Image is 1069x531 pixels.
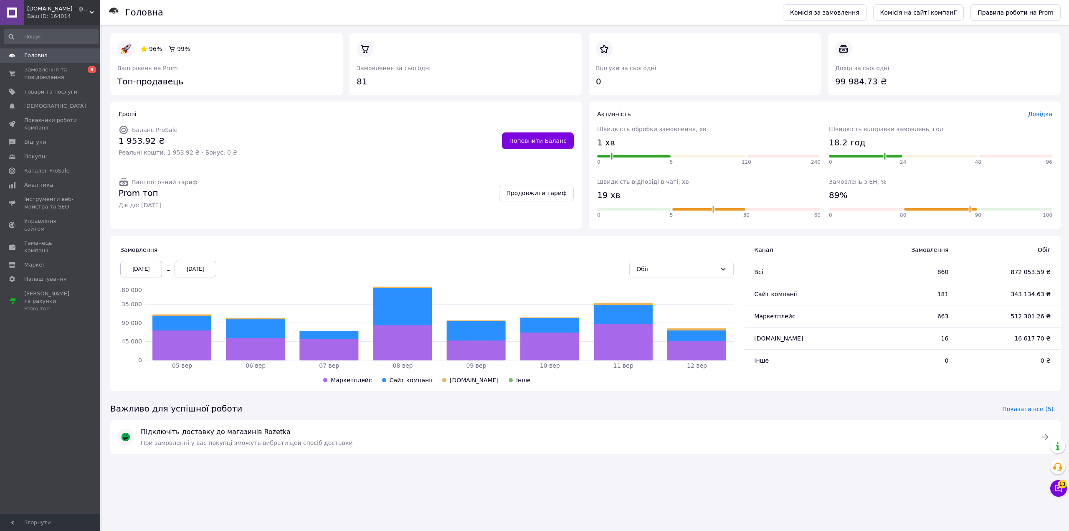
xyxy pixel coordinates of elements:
[873,4,964,21] a: Комісія на сайті компанії
[122,338,142,345] tspan: 45 000
[743,212,750,219] span: 30
[24,102,86,110] span: [DEMOGRAPHIC_DATA]
[1058,480,1067,488] span: 13
[88,66,96,73] span: 9
[120,261,162,277] div: [DATE]
[670,159,673,166] span: 5
[119,135,237,147] span: 1 953.92 ₴
[814,212,821,219] span: 60
[597,178,689,185] span: Швидкість відповіді в чаті, хв
[24,261,46,269] span: Маркет
[965,246,1051,254] span: Обіг
[246,362,266,369] tspan: 06 вер
[754,313,795,320] span: Маркетплейс
[597,126,706,132] span: Швидкість обробки замовлення, хв
[860,290,949,298] span: 181
[597,111,631,117] span: Активність
[1046,159,1052,166] span: 96
[860,356,949,365] span: 0
[110,403,242,415] span: Важливо для успішної роботи
[24,88,77,96] span: Товари та послуги
[965,356,1051,365] span: 0 ₴
[754,291,797,297] span: Сайт компанії
[24,138,46,146] span: Відгуки
[754,357,769,364] span: Інше
[24,181,53,189] span: Аналітика
[860,268,949,276] span: 860
[1002,405,1054,413] span: Показати все (5)
[24,217,77,232] span: Управління сайтом
[783,4,866,21] a: Комісія за замовлення
[613,362,633,369] tspan: 11 вер
[1028,111,1052,117] a: Довідка
[636,264,717,274] div: Обіг
[597,137,615,149] span: 1 хв
[24,305,77,313] div: Prom топ
[132,179,198,185] span: Ваш поточний тариф
[860,246,949,254] span: Замовлення
[754,246,773,253] span: Канал
[1050,480,1067,497] button: Чат з покупцем13
[24,66,77,81] span: Замовлення та повідомлення
[24,196,77,211] span: Інструменти веб-майстра та SEO
[24,117,77,132] span: Показники роботи компанії
[829,137,865,149] span: 18.2 год
[118,287,142,293] tspan: 180 000
[540,362,560,369] tspan: 10 вер
[172,362,192,369] tspan: 05 вер
[597,212,600,219] span: 0
[24,290,77,313] span: [PERSON_NAME] та рахунки
[670,212,673,219] span: 5
[122,320,142,326] tspan: 90 000
[138,357,142,363] tspan: 0
[450,377,499,384] span: [DOMAIN_NAME]
[965,334,1051,343] span: 16 617.70 ₴
[811,159,821,166] span: 240
[597,159,600,166] span: 0
[829,178,887,185] span: Замовлень з ЕН, %
[27,5,90,13] span: Autosklad.ua – фарби, автоемалі, герметики, лаки, набори інструментів, компресори
[177,46,190,52] span: 99 %
[1043,212,1052,219] span: 100
[860,334,949,343] span: 16
[120,246,157,253] span: Замовлення
[829,212,832,219] span: 0
[390,377,432,384] span: Сайт компанії
[175,261,216,277] div: [DATE]
[466,362,486,369] tspan: 09 вер
[4,29,99,44] input: Пошук
[24,275,67,283] span: Налаштування
[24,52,48,59] span: Головна
[965,312,1051,320] span: 512 301.26 ₴
[900,212,906,219] span: 80
[119,187,198,199] span: Prom топ
[829,126,943,132] span: Швидкість відправки замовлень, год
[24,153,47,160] span: Покупці
[27,13,100,20] div: Ваш ID: 164014
[900,159,906,166] span: 24
[965,290,1051,298] span: 343 134.63 ₴
[516,377,531,384] span: Інше
[110,420,1061,454] a: Підключіть доставку до магазинів RozetkaПри замовленні у вас покупці зможуть вибрати цей спосіб д...
[975,212,981,219] span: 90
[975,159,981,166] span: 48
[754,269,763,275] span: Всi
[393,362,413,369] tspan: 08 вер
[829,189,847,201] span: 89%
[687,362,707,369] tspan: 12 вер
[754,335,803,342] span: [DOMAIN_NAME]
[141,440,353,446] span: При замовленні у вас покупці зможуть вибрати цей спосіб доставки
[119,111,137,117] span: Гроші
[829,159,832,166] span: 0
[331,377,372,384] span: Маркетплейс
[119,201,198,209] span: Діє до: [DATE]
[141,427,1030,437] span: Підключіть доставку до магазинів Rozetka
[125,8,163,18] h1: Головна
[319,362,339,369] tspan: 07 вер
[132,127,177,133] span: Баланс ProSale
[970,4,1061,21] a: Правила роботи на Prom
[860,312,949,320] span: 663
[742,159,751,166] span: 120
[24,239,77,254] span: Гаманець компанії
[965,268,1051,276] span: 872 053.59 ₴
